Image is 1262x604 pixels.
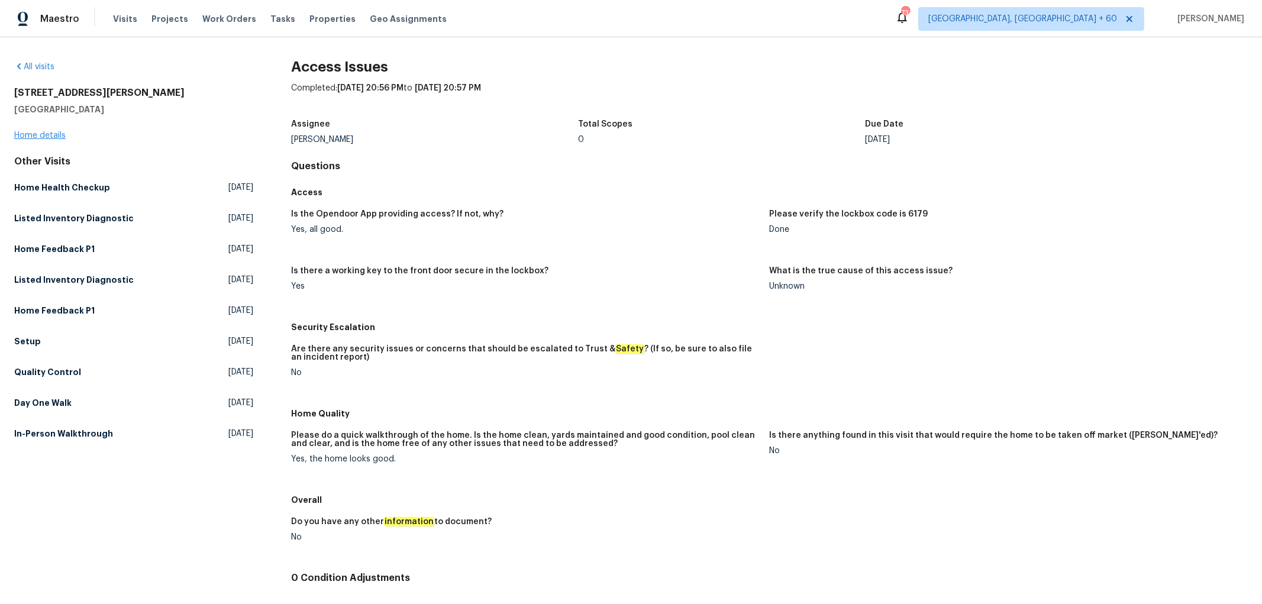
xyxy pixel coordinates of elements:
[578,120,632,128] h5: Total Scopes
[270,15,295,23] span: Tasks
[228,212,253,224] span: [DATE]
[14,63,54,71] a: All visits
[228,305,253,316] span: [DATE]
[928,13,1117,25] span: [GEOGRAPHIC_DATA], [GEOGRAPHIC_DATA] + 60
[14,269,253,290] a: Listed Inventory Diagnostic[DATE]
[578,135,865,144] div: 0
[228,182,253,193] span: [DATE]
[291,282,760,290] div: Yes
[14,212,134,224] h5: Listed Inventory Diagnostic
[113,13,137,25] span: Visits
[770,282,1238,290] div: Unknown
[291,369,760,377] div: No
[14,428,113,440] h5: In-Person Walkthrough
[291,160,1248,172] h4: Questions
[770,267,953,275] h5: What is the true cause of this access issue?
[228,243,253,255] span: [DATE]
[291,494,1248,506] h5: Overall
[337,84,404,92] span: [DATE] 20:56 PM
[291,518,492,526] h5: Do you have any other to document?
[228,274,253,286] span: [DATE]
[1173,13,1244,25] span: [PERSON_NAME]
[291,533,760,541] div: No
[14,392,253,414] a: Day One Walk[DATE]
[14,305,95,316] h5: Home Feedback P1
[770,210,928,218] h5: Please verify the lockbox code is 6179
[291,135,578,144] div: [PERSON_NAME]
[14,182,110,193] h5: Home Health Checkup
[14,397,72,409] h5: Day One Walk
[14,366,81,378] h5: Quality Control
[14,423,253,444] a: In-Person Walkthrough[DATE]
[865,120,903,128] h5: Due Date
[14,87,253,99] h2: [STREET_ADDRESS][PERSON_NAME]
[14,104,253,115] h5: [GEOGRAPHIC_DATA]
[228,428,253,440] span: [DATE]
[291,267,548,275] h5: Is there a working key to the front door secure in the lockbox?
[228,335,253,347] span: [DATE]
[151,13,188,25] span: Projects
[291,345,760,361] h5: Are there any security issues or concerns that should be escalated to Trust & ? (If so, be sure t...
[770,225,1238,234] div: Done
[228,397,253,409] span: [DATE]
[291,82,1248,113] div: Completed: to
[228,366,253,378] span: [DATE]
[14,177,253,198] a: Home Health Checkup[DATE]
[291,186,1248,198] h5: Access
[291,455,760,463] div: Yes, the home looks good.
[291,408,1248,419] h5: Home Quality
[901,7,909,19] div: 734
[291,225,760,234] div: Yes, all good.
[370,13,447,25] span: Geo Assignments
[309,13,356,25] span: Properties
[14,156,253,167] div: Other Visits
[14,274,134,286] h5: Listed Inventory Diagnostic
[202,13,256,25] span: Work Orders
[14,131,66,140] a: Home details
[291,61,1248,73] h2: Access Issues
[615,344,644,354] em: Safety
[40,13,79,25] span: Maestro
[14,331,253,352] a: Setup[DATE]
[291,210,503,218] h5: Is the Opendoor App providing access? If not, why?
[14,208,253,229] a: Listed Inventory Diagnostic[DATE]
[14,335,41,347] h5: Setup
[14,300,253,321] a: Home Feedback P1[DATE]
[291,120,330,128] h5: Assignee
[291,321,1248,333] h5: Security Escalation
[770,431,1218,440] h5: Is there anything found in this visit that would require the home to be taken off market ([PERSON...
[14,243,95,255] h5: Home Feedback P1
[865,135,1152,144] div: [DATE]
[14,361,253,383] a: Quality Control[DATE]
[770,447,1238,455] div: No
[291,431,760,448] h5: Please do a quick walkthrough of the home. Is the home clean, yards maintained and good condition...
[14,238,253,260] a: Home Feedback P1[DATE]
[384,517,434,527] em: information
[291,572,1248,584] h4: 0 Condition Adjustments
[415,84,481,92] span: [DATE] 20:57 PM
